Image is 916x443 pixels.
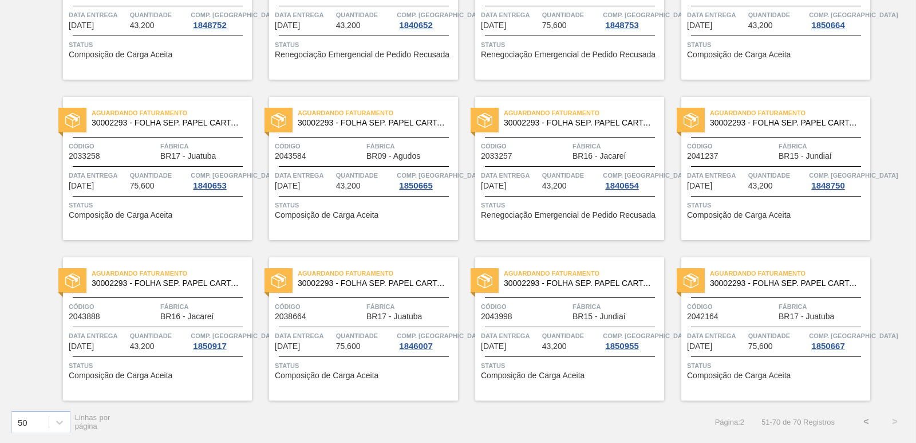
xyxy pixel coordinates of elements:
[69,21,94,30] span: 14/11/2025
[275,140,364,152] span: Código
[715,418,744,426] span: Página : 2
[542,330,601,342] span: Quantidade
[748,330,807,342] span: Quantidade
[336,342,361,351] span: 75,600
[191,21,228,30] div: 1848752
[275,152,306,160] span: 2043584
[397,181,435,190] div: 1850665
[397,330,485,342] span: Comp. Carga
[275,199,455,211] span: Status
[748,342,773,351] span: 75,600
[481,50,656,59] span: Renegociação Emergencial de Pedido Recusada
[69,301,157,312] span: Código
[542,170,601,181] span: Quantidade
[271,113,286,128] img: status
[687,342,712,351] span: 03/12/2025
[477,113,492,128] img: status
[275,301,364,312] span: Código
[748,170,807,181] span: Quantidade
[69,152,100,160] span: 2033258
[366,312,422,321] span: BR17 - Juatuba
[191,330,249,351] a: Comp. [GEOGRAPHIC_DATA]1850917
[65,273,80,288] img: status
[809,330,898,342] span: Comp. Carga
[130,9,188,21] span: Quantidade
[69,170,127,181] span: Data Entrega
[69,211,172,219] span: Composição de Carga Aceita
[481,330,539,342] span: Data Entrega
[298,107,458,119] span: Aguardando Faturamento
[684,273,698,288] img: status
[481,211,656,219] span: Renegociação Emergencial de Pedido Recusada
[779,312,834,321] span: BR17 - Juatuba
[809,342,847,351] div: 1850667
[298,119,449,127] span: 30002293 - FOLHA SEP. PAPEL CARTAO 1200x1000M 350g
[572,312,626,321] span: BR15 - Jundiaí
[69,342,94,351] span: 21/11/2025
[298,268,458,279] span: Aguardando Faturamento
[130,21,155,30] span: 43,200
[687,330,745,342] span: Data Entrega
[275,21,300,30] span: 14/11/2025
[664,257,870,401] a: statusAguardando Faturamento30002293 - FOLHA SEP. PAPEL CARTAO 1200x1000M 350gCódigo2042164Fábric...
[809,9,867,30] a: Comp. [GEOGRAPHIC_DATA]1850664
[298,279,449,288] span: 30002293 - FOLHA SEP. PAPEL CARTAO 1200x1000M 350g
[603,342,641,351] div: 1850955
[664,97,870,240] a: statusAguardando Faturamento30002293 - FOLHA SEP. PAPEL CARTAO 1200x1000M 350gCódigo2041237Fábric...
[191,170,249,190] a: Comp. [GEOGRAPHIC_DATA]1840653
[18,417,27,427] div: 50
[191,9,249,30] a: Comp. [GEOGRAPHIC_DATA]1848752
[69,312,100,321] span: 2043888
[160,140,249,152] span: Fábrica
[191,181,228,190] div: 1840653
[397,170,485,181] span: Comp. Carga
[687,211,791,219] span: Composição de Carga Aceita
[572,140,661,152] span: Fábrica
[687,9,745,21] span: Data Entrega
[687,371,791,380] span: Composição de Carga Aceita
[481,360,661,371] span: Status
[687,301,776,312] span: Código
[69,371,172,380] span: Composição de Carga Aceita
[710,119,861,127] span: 30002293 - FOLHA SEP. PAPEL CARTAO 1200x1000M 350g
[191,342,228,351] div: 1850917
[542,342,567,351] span: 43,200
[481,342,506,351] span: 26/11/2025
[603,9,692,21] span: Comp. Carga
[504,107,664,119] span: Aguardando Faturamento
[275,170,333,181] span: Data Entrega
[366,152,420,160] span: BR09 - Agudos
[397,342,435,351] div: 1846007
[748,21,773,30] span: 43,200
[687,39,867,50] span: Status
[275,39,455,50] span: Status
[458,257,664,401] a: statusAguardando Faturamento30002293 - FOLHA SEP. PAPEL CARTAO 1200x1000M 350gCódigo2043998Fábric...
[481,312,512,321] span: 2043998
[92,107,252,119] span: Aguardando Faturamento
[504,268,664,279] span: Aguardando Faturamento
[481,9,539,21] span: Data Entrega
[481,182,506,190] span: 17/11/2025
[92,279,243,288] span: 30002293 - FOLHA SEP. PAPEL CARTAO 1200x1000M 350g
[69,330,127,342] span: Data Entrega
[477,273,492,288] img: status
[481,301,570,312] span: Código
[809,170,867,190] a: Comp. [GEOGRAPHIC_DATA]1848750
[687,360,867,371] span: Status
[809,170,898,181] span: Comp. Carga
[336,182,361,190] span: 43,200
[69,39,249,50] span: Status
[779,140,867,152] span: Fábrica
[160,301,249,312] span: Fábrica
[160,152,216,160] span: BR17 - Juatuba
[130,182,155,190] span: 75,600
[397,21,435,30] div: 1840652
[69,140,157,152] span: Código
[130,330,188,342] span: Quantidade
[366,301,455,312] span: Fábrica
[684,113,698,128] img: status
[542,21,567,30] span: 75,600
[710,279,861,288] span: 30002293 - FOLHA SEP. PAPEL CARTAO 1200x1000M 350g
[603,21,641,30] div: 1848753
[336,330,394,342] span: Quantidade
